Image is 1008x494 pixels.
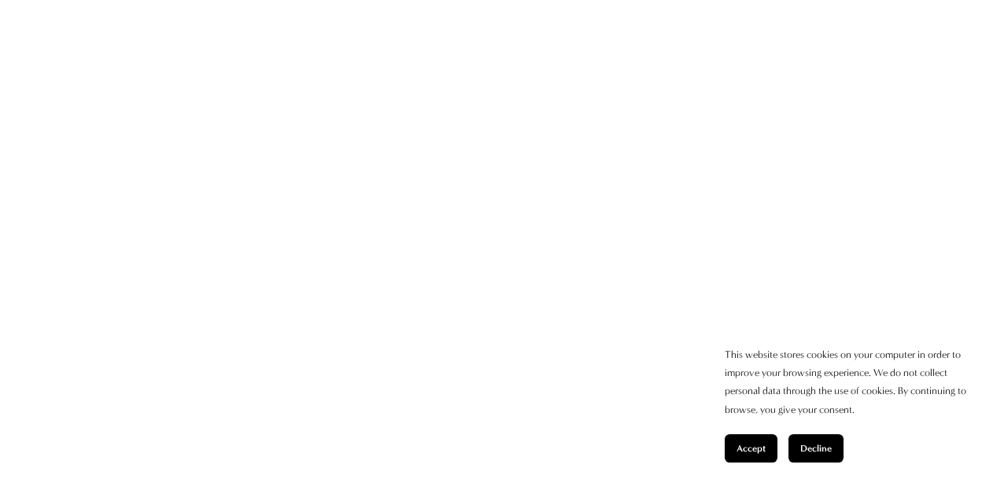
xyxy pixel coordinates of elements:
[725,345,977,418] p: This website stores cookies on your computer in order to improve your browsing experience. We do ...
[709,330,992,478] section: Cookie banner
[788,434,844,463] button: Decline
[737,443,766,454] span: Accept
[800,443,832,454] span: Decline
[725,434,777,463] button: Accept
